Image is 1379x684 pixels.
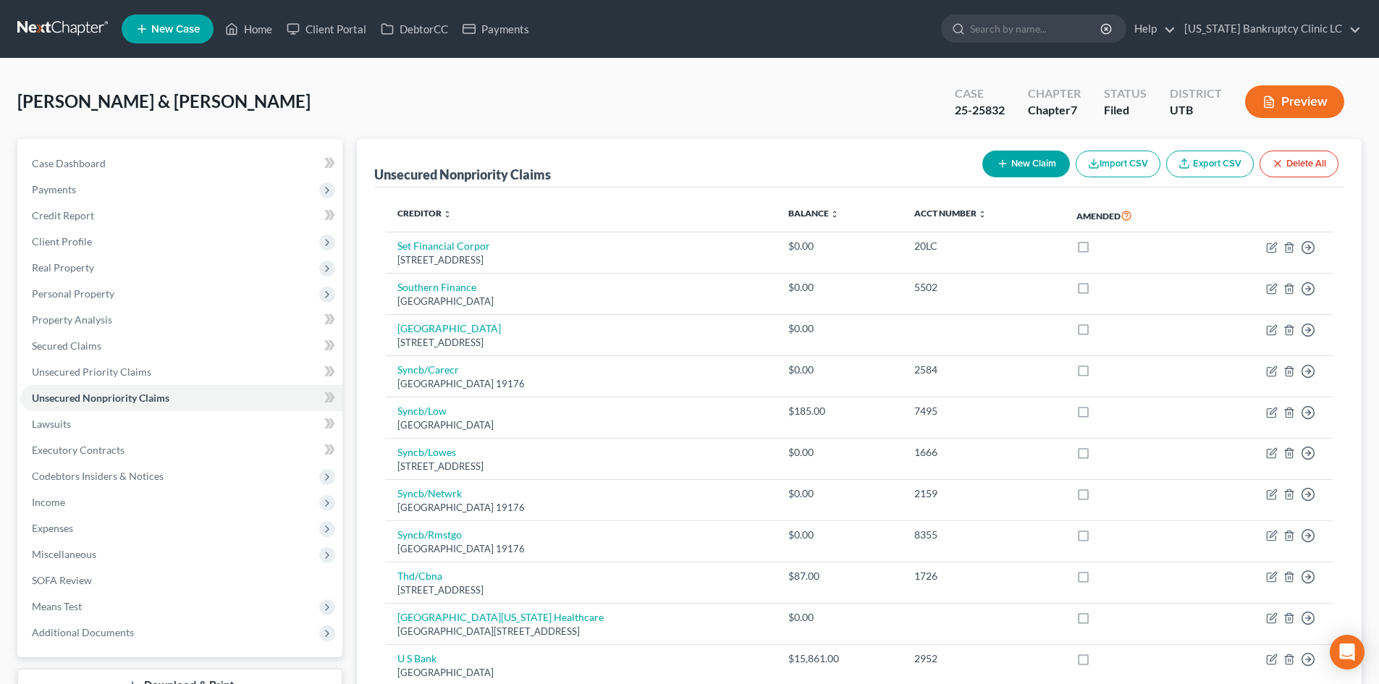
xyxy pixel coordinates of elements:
[788,208,839,219] a: Balance unfold_more
[830,210,839,219] i: unfold_more
[32,626,134,638] span: Additional Documents
[20,359,342,385] a: Unsecured Priority Claims
[397,570,442,582] a: Thd/Cbna
[982,151,1070,177] button: New Claim
[32,496,65,508] span: Income
[397,295,765,308] div: [GEOGRAPHIC_DATA]
[914,239,1054,253] div: 20LC
[32,183,76,195] span: Payments
[32,313,112,326] span: Property Analysis
[397,528,462,541] a: Syncb/Rmstgo
[455,16,536,42] a: Payments
[397,405,447,417] a: Syncb/Low
[32,600,82,612] span: Means Test
[374,16,455,42] a: DebtorCC
[151,24,200,35] span: New Case
[20,333,342,359] a: Secured Claims
[914,280,1054,295] div: 5502
[1170,102,1222,119] div: UTB
[397,501,765,515] div: [GEOGRAPHIC_DATA] 19176
[20,203,342,229] a: Credit Report
[788,528,891,542] div: $0.00
[32,548,96,560] span: Miscellaneous
[218,16,279,42] a: Home
[788,569,891,583] div: $87.00
[788,651,891,666] div: $15,861.00
[20,307,342,333] a: Property Analysis
[788,445,891,460] div: $0.00
[397,542,765,556] div: [GEOGRAPHIC_DATA] 19176
[32,522,73,534] span: Expenses
[1127,16,1176,42] a: Help
[397,611,604,623] a: [GEOGRAPHIC_DATA][US_STATE] Healthcare
[32,287,114,300] span: Personal Property
[788,610,891,625] div: $0.00
[397,460,765,473] div: [STREET_ADDRESS]
[397,652,437,664] a: U S Bank
[914,208,987,219] a: Acct Number unfold_more
[397,446,456,458] a: Syncb/Lowes
[397,281,476,293] a: Southern Finance
[20,567,342,594] a: SOFA Review
[1076,151,1160,177] button: Import CSV
[32,418,71,430] span: Lawsuits
[1260,151,1338,177] button: Delete All
[1065,199,1199,232] th: Amended
[914,651,1054,666] div: 2952
[1177,16,1361,42] a: [US_STATE] Bankruptcy Clinic LC
[914,404,1054,418] div: 7495
[788,486,891,501] div: $0.00
[397,363,459,376] a: Syncb/Carecr
[397,208,452,219] a: Creditor unfold_more
[1245,85,1344,118] button: Preview
[788,239,891,253] div: $0.00
[1104,85,1147,102] div: Status
[955,85,1005,102] div: Case
[279,16,374,42] a: Client Portal
[32,157,106,169] span: Case Dashboard
[397,625,765,638] div: [GEOGRAPHIC_DATA][STREET_ADDRESS]
[397,666,765,680] div: [GEOGRAPHIC_DATA]
[20,437,342,463] a: Executory Contracts
[32,392,169,404] span: Unsecured Nonpriority Claims
[397,377,765,391] div: [GEOGRAPHIC_DATA] 19176
[32,235,92,248] span: Client Profile
[397,336,765,350] div: [STREET_ADDRESS]
[914,445,1054,460] div: 1666
[788,321,891,336] div: $0.00
[1104,102,1147,119] div: Filed
[20,411,342,437] a: Lawsuits
[32,366,151,378] span: Unsecured Priority Claims
[914,569,1054,583] div: 1726
[20,151,342,177] a: Case Dashboard
[397,487,462,499] a: Syncb/Netwrk
[32,209,94,221] span: Credit Report
[17,90,311,111] span: [PERSON_NAME] & [PERSON_NAME]
[32,444,125,456] span: Executory Contracts
[914,363,1054,377] div: 2584
[914,486,1054,501] div: 2159
[32,574,92,586] span: SOFA Review
[397,322,501,334] a: [GEOGRAPHIC_DATA]
[397,240,490,252] a: Set Financial Corpor
[788,280,891,295] div: $0.00
[1330,635,1365,670] div: Open Intercom Messenger
[978,210,987,219] i: unfold_more
[1028,85,1081,102] div: Chapter
[20,385,342,411] a: Unsecured Nonpriority Claims
[32,261,94,274] span: Real Property
[32,470,164,482] span: Codebtors Insiders & Notices
[788,404,891,418] div: $185.00
[397,253,765,267] div: [STREET_ADDRESS]
[955,102,1005,119] div: 25-25832
[1166,151,1254,177] a: Export CSV
[914,528,1054,542] div: 8355
[1170,85,1222,102] div: District
[397,583,765,597] div: [STREET_ADDRESS]
[443,210,452,219] i: unfold_more
[32,339,101,352] span: Secured Claims
[397,418,765,432] div: [GEOGRAPHIC_DATA]
[970,15,1102,42] input: Search by name...
[1071,103,1077,117] span: 7
[374,166,551,183] div: Unsecured Nonpriority Claims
